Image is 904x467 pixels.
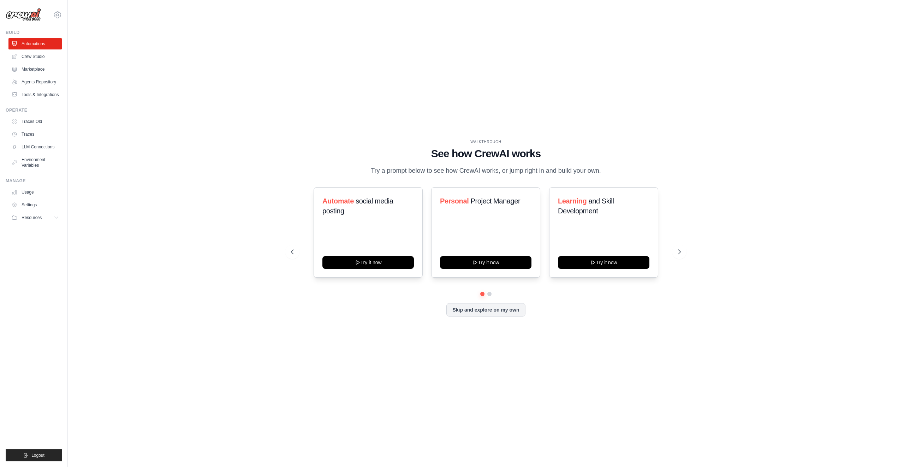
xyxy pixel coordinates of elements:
span: and Skill Development [558,197,614,215]
a: Usage [8,187,62,198]
a: Marketplace [8,64,62,75]
img: Logo [6,8,41,22]
button: Try it now [322,256,414,269]
a: Agents Repository [8,76,62,88]
a: Tools & Integrations [8,89,62,100]
h1: See how CrewAI works [291,147,681,160]
span: Personal [440,197,469,205]
a: LLM Connections [8,141,62,153]
button: Logout [6,449,62,461]
button: Try it now [440,256,531,269]
span: Project Manager [471,197,521,205]
a: Automations [8,38,62,49]
p: Try a prompt below to see how CrewAI works, or jump right in and build your own. [367,166,605,176]
div: Build [6,30,62,35]
a: Traces [8,129,62,140]
a: Crew Studio [8,51,62,62]
span: Automate [322,197,354,205]
a: Settings [8,199,62,211]
button: Skip and explore on my own [446,303,525,317]
button: Try it now [558,256,649,269]
span: Resources [22,215,42,220]
span: Learning [558,197,587,205]
a: Traces Old [8,116,62,127]
button: Resources [8,212,62,223]
span: Logout [31,453,44,458]
div: Operate [6,107,62,113]
span: social media posting [322,197,393,215]
div: Manage [6,178,62,184]
a: Environment Variables [8,154,62,171]
div: WALKTHROUGH [291,139,681,144]
iframe: Chat Widget [869,433,904,467]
